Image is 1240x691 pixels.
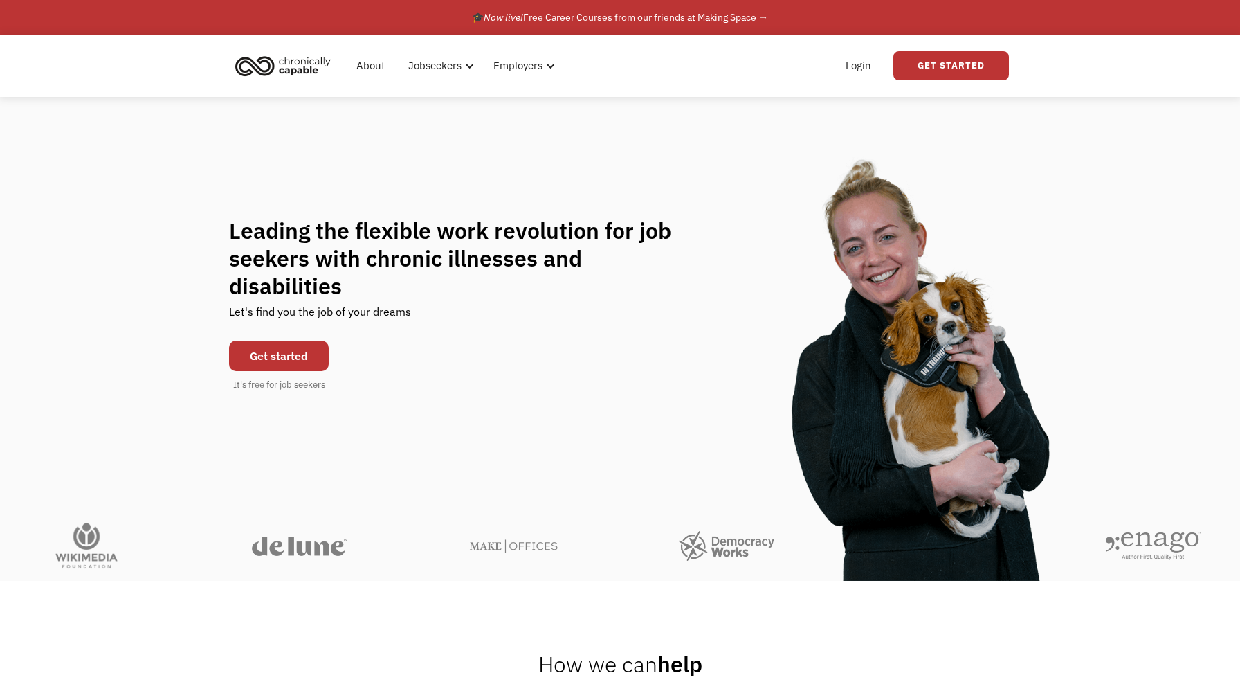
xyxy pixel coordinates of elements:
[348,44,393,88] a: About
[400,44,478,88] div: Jobseekers
[229,341,329,371] a: Get started
[472,9,768,26] div: 🎓 Free Career Courses from our friends at Making Space →
[233,378,325,392] div: It's free for job seekers
[231,51,341,81] a: home
[229,300,411,334] div: Let's find you the job of your dreams
[485,44,559,88] div: Employers
[493,57,542,74] div: Employers
[538,649,657,679] span: How we can
[231,51,335,81] img: Chronically Capable logo
[484,11,523,24] em: Now live!
[408,57,462,74] div: Jobseekers
[229,217,698,300] h1: Leading the flexible work revolution for job seekers with chronic illnesses and disabilities
[837,44,879,88] a: Login
[538,650,702,678] h2: help
[893,51,1009,80] a: Get Started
